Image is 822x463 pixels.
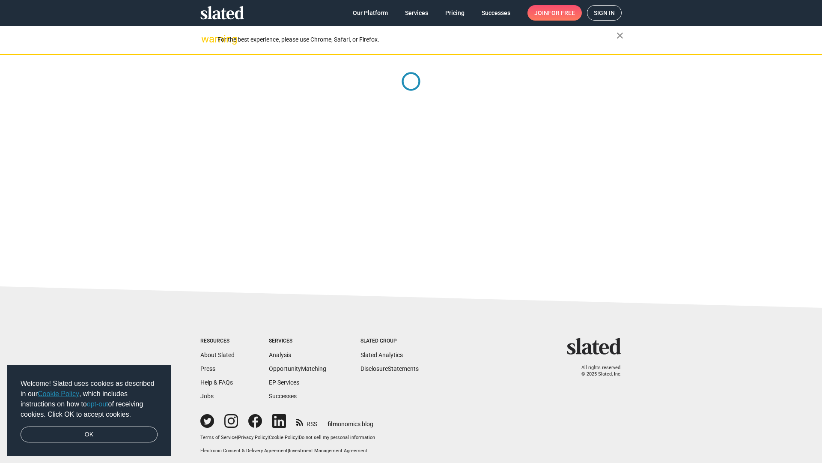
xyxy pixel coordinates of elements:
[269,365,326,372] a: OpportunityMatching
[269,435,298,440] a: Cookie Policy
[398,5,435,21] a: Services
[21,379,158,420] span: Welcome! Slated uses cookies as described in our , which includes instructions on how to of recei...
[572,365,622,377] p: All rights reserved. © 2025 Slated, Inc.
[360,338,419,345] div: Slated Group
[269,379,299,386] a: EP Services
[200,393,214,400] a: Jobs
[328,421,338,427] span: film
[587,5,622,21] a: Sign in
[38,390,79,397] a: Cookie Policy
[405,5,428,21] span: Services
[527,5,582,21] a: Joinfor free
[269,352,291,358] a: Analysis
[217,34,616,45] div: For the best experience, please use Chrome, Safari, or Firefox.
[201,34,211,44] mat-icon: warning
[87,400,108,408] a: opt-out
[200,379,233,386] a: Help & FAQs
[534,5,575,21] span: Join
[21,427,158,443] a: dismiss cookie message
[289,448,367,454] a: Investment Management Agreement
[328,413,373,428] a: filmonomics blog
[438,5,471,21] a: Pricing
[360,352,403,358] a: Slated Analytics
[296,415,317,428] a: RSS
[353,5,388,21] span: Our Platform
[298,435,299,440] span: |
[200,352,235,358] a: About Slated
[200,365,215,372] a: Press
[346,5,395,21] a: Our Platform
[445,5,465,21] span: Pricing
[237,435,238,440] span: |
[200,448,288,454] a: Electronic Consent & Delivery Agreement
[268,435,269,440] span: |
[475,5,517,21] a: Successes
[360,365,419,372] a: DisclosureStatements
[594,6,615,20] span: Sign in
[200,338,235,345] div: Resources
[238,435,268,440] a: Privacy Policy
[200,435,237,440] a: Terms of Service
[269,338,326,345] div: Services
[269,393,297,400] a: Successes
[482,5,510,21] span: Successes
[548,5,575,21] span: for free
[615,30,625,41] mat-icon: close
[7,365,171,457] div: cookieconsent
[299,435,375,441] button: Do not sell my personal information
[288,448,289,454] span: |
